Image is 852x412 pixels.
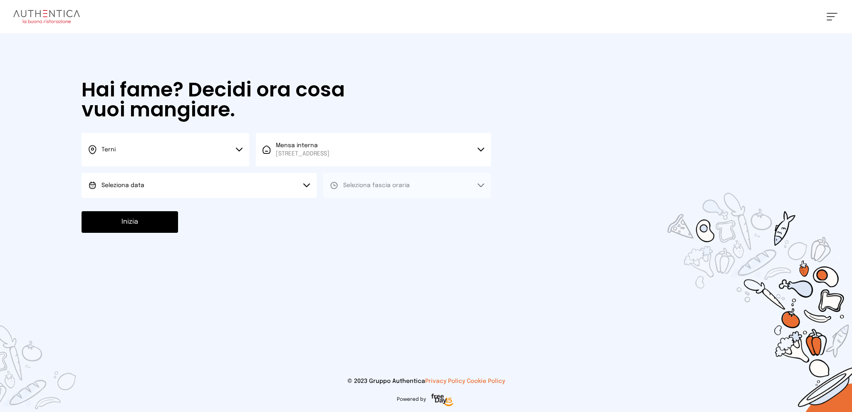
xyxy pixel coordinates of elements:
button: Terni [82,133,249,166]
button: Seleziona fascia oraria [323,173,491,198]
button: Mensa interna[STREET_ADDRESS] [256,133,491,166]
button: Seleziona data [82,173,317,198]
img: logo-freeday.3e08031.png [429,392,456,409]
p: © 2023 Gruppo Authentica [13,377,839,385]
a: Cookie Policy [467,378,505,384]
span: Seleziona data [102,183,144,188]
span: Powered by [397,396,426,403]
img: logo.8f33a47.png [13,10,80,23]
span: Seleziona fascia oraria [343,183,410,188]
button: Inizia [82,211,178,233]
span: Mensa interna [276,141,329,158]
img: sticker-selezione-mensa.70a28f7.png [619,145,852,412]
a: Privacy Policy [425,378,465,384]
span: Terni [102,147,116,153]
h1: Hai fame? Decidi ora cosa vuoi mangiare. [82,80,389,120]
span: [STREET_ADDRESS] [276,150,329,158]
